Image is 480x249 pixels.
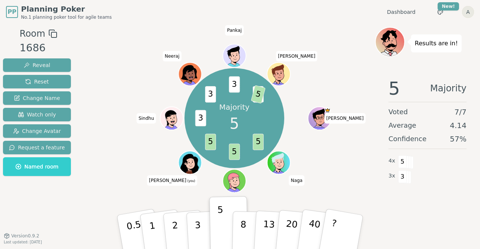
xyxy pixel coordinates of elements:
a: PPPlanning PokerNo.1 planning poker tool for agile teams [6,4,112,20]
span: 3 [205,86,216,103]
button: Click to change your avatar [179,152,201,173]
span: Confidence [388,134,426,144]
span: (you) [186,179,195,183]
span: 5 [253,134,264,151]
span: Voted [388,107,408,117]
button: Version0.9.2 [4,233,39,239]
span: 3 [253,86,264,103]
div: 1686 [19,40,57,56]
span: Change Avatar [13,127,61,135]
span: PP [7,7,16,16]
button: Watch only [3,108,71,121]
button: Named room [3,157,71,176]
span: Click to change your name [136,113,156,124]
span: Request a feature [9,144,65,151]
p: 5 [217,204,224,245]
span: 5 [251,85,265,104]
span: 3 [398,170,407,183]
span: 3 x [388,172,395,180]
button: Change Avatar [3,124,71,138]
button: Reset [3,75,71,88]
span: 5 [205,134,216,151]
span: Watch only [18,111,56,118]
span: Reveal [24,61,50,69]
span: 57 % [450,134,466,144]
span: 5 [398,155,407,168]
span: Room [19,27,45,40]
span: 3 [195,110,206,127]
span: Click to change your name [147,175,197,186]
button: New! [433,5,447,19]
span: 4.14 [450,120,466,131]
span: Click to change your name [324,113,366,124]
span: 5 [388,79,400,97]
p: Majority [219,102,250,112]
span: Reset [25,78,49,85]
span: Majority [430,79,466,97]
button: Request a feature [3,141,71,154]
span: No.1 planning poker tool for agile teams [21,14,112,20]
span: 3 [229,76,240,93]
button: Change Name [3,91,71,105]
button: A [462,6,474,18]
span: Click to change your name [289,175,304,186]
span: Planning Poker [21,4,112,14]
span: 5 [229,144,240,160]
span: Click to change your name [276,51,317,61]
span: 4 x [388,157,395,165]
span: Average [388,120,416,131]
span: Version 0.9.2 [11,233,39,239]
span: Click to change your name [163,51,181,61]
button: Reveal [3,58,71,72]
span: Named room [15,163,58,170]
div: New! [438,2,459,10]
span: 7 / 7 [454,107,466,117]
span: Ankesh is the host [325,107,330,113]
span: Last updated: [DATE] [4,240,42,244]
a: Dashboard [387,8,415,16]
span: 5 [229,112,239,135]
p: Results are in! [415,38,458,49]
span: Click to change your name [225,25,243,36]
span: Change Name [14,94,60,102]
